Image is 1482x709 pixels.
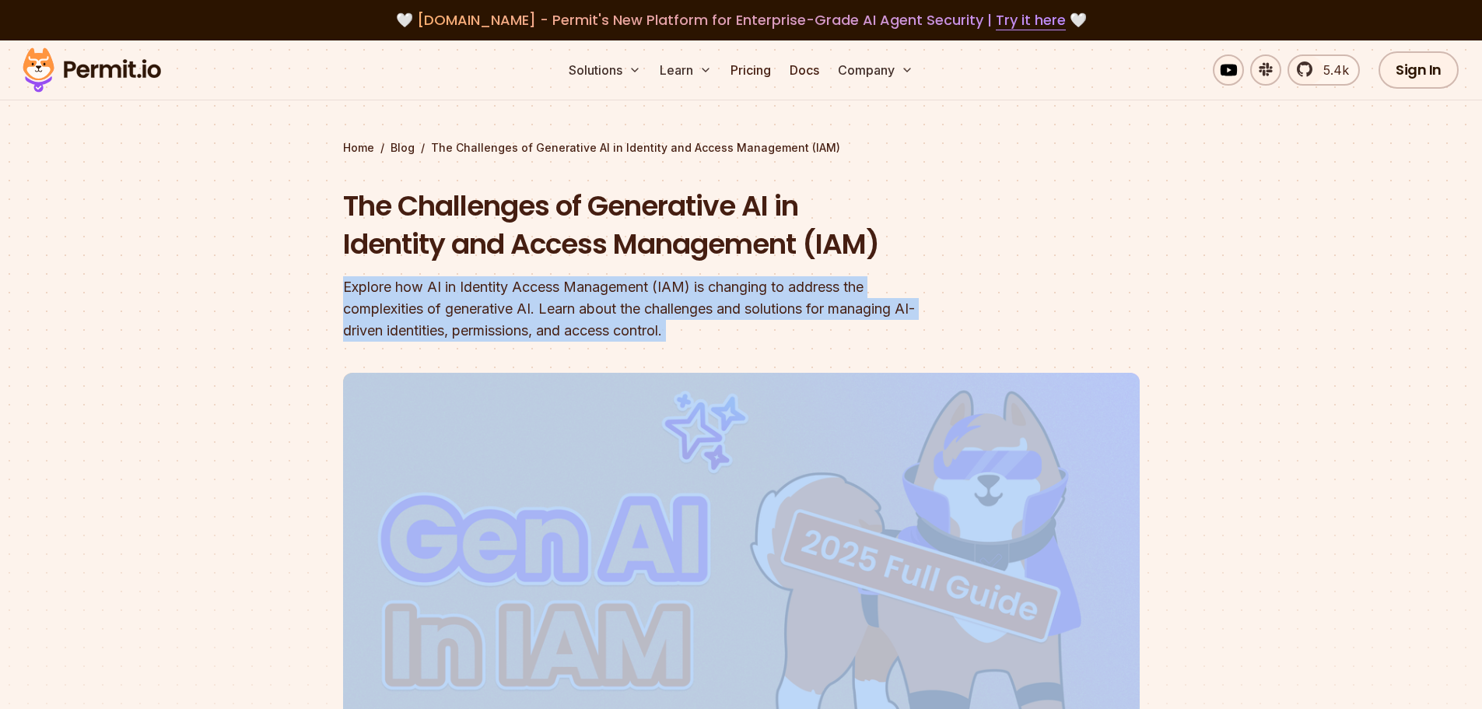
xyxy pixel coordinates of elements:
[417,10,1066,30] span: [DOMAIN_NAME] - Permit's New Platform for Enterprise-Grade AI Agent Security |
[391,140,415,156] a: Blog
[783,54,825,86] a: Docs
[343,140,374,156] a: Home
[1288,54,1360,86] a: 5.4k
[996,10,1066,30] a: Try it here
[832,54,920,86] button: Company
[343,140,1140,156] div: / /
[16,44,168,97] img: Permit logo
[724,54,777,86] a: Pricing
[562,54,647,86] button: Solutions
[1314,61,1349,79] span: 5.4k
[37,9,1445,31] div: 🤍 🤍
[343,276,941,342] div: Explore how AI in Identity Access Management (IAM) is changing to address the complexities of gen...
[343,187,941,264] h1: The Challenges of Generative AI in Identity and Access Management (IAM)
[653,54,718,86] button: Learn
[1379,51,1459,89] a: Sign In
